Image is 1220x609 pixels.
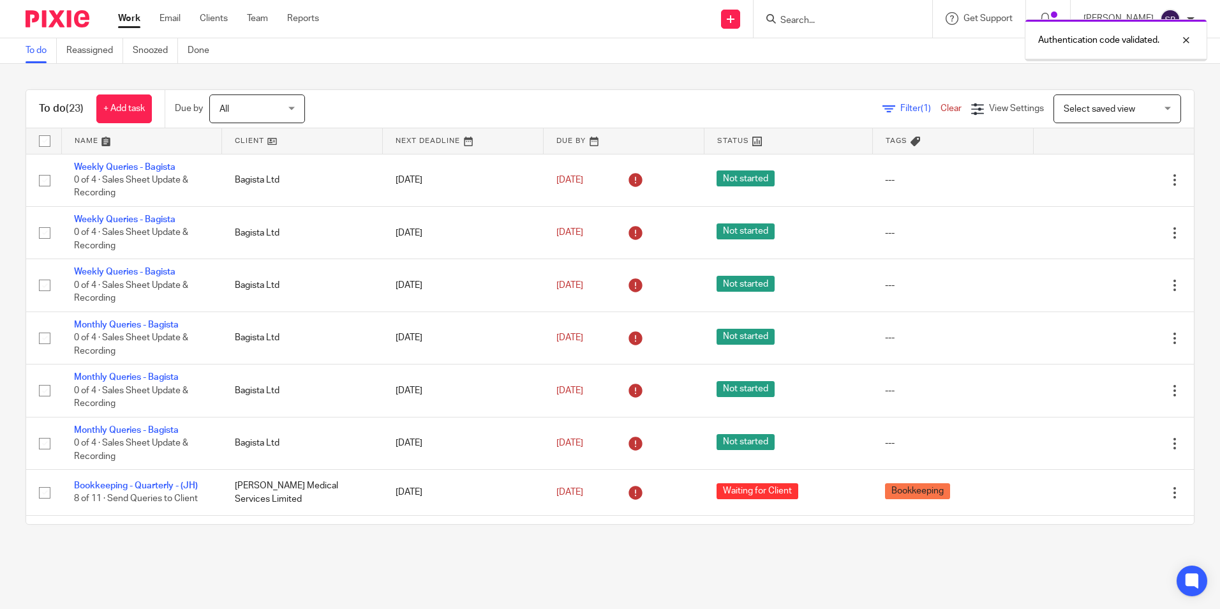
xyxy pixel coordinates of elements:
[885,483,950,499] span: Bookkeeping
[222,365,383,417] td: Bagista Ltd
[74,373,179,382] a: Monthly Queries - Bagista
[66,103,84,114] span: (23)
[222,206,383,259] td: Bagista Ltd
[222,154,383,206] td: Bagista Ltd
[885,384,1020,397] div: ---
[1160,9,1180,29] img: svg%3E
[247,12,268,25] a: Team
[74,281,188,303] span: 0 of 4 · Sales Sheet Update & Recording
[133,38,178,63] a: Snoozed
[222,259,383,312] td: Bagista Ltd
[717,276,775,292] span: Not started
[941,104,962,113] a: Clear
[96,94,152,123] a: + Add task
[383,470,544,515] td: [DATE]
[383,365,544,417] td: [DATE]
[717,434,775,450] span: Not started
[556,281,583,290] span: [DATE]
[74,163,175,172] a: Weekly Queries - Bagista
[118,12,140,25] a: Work
[383,259,544,312] td: [DATE]
[383,154,544,206] td: [DATE]
[717,381,775,397] span: Not started
[39,102,84,116] h1: To do
[222,470,383,515] td: [PERSON_NAME] Medical Services Limited
[900,104,941,113] span: Filter
[66,38,123,63] a: Reassigned
[74,333,188,356] span: 0 of 4 · Sales Sheet Update & Recording
[74,426,179,435] a: Monthly Queries - Bagista
[188,38,219,63] a: Done
[219,105,229,114] span: All
[74,481,198,490] a: Bookkeeping - Quarterly - (JH)
[74,215,175,224] a: Weekly Queries - Bagista
[74,320,179,329] a: Monthly Queries - Bagista
[26,38,57,63] a: To do
[74,386,188,409] span: 0 of 4 · Sales Sheet Update & Recording
[383,206,544,259] td: [DATE]
[989,104,1044,113] span: View Settings
[556,333,583,342] span: [DATE]
[26,10,89,27] img: Pixie
[717,223,775,239] span: Not started
[74,439,188,461] span: 0 of 4 · Sales Sheet Update & Recording
[717,329,775,345] span: Not started
[556,386,583,395] span: [DATE]
[222,312,383,364] td: Bagista Ltd
[921,104,931,113] span: (1)
[556,488,583,497] span: [DATE]
[74,524,179,533] a: Monthly Queries - Bagista
[1064,105,1135,114] span: Select saved view
[885,174,1020,186] div: ---
[717,170,775,186] span: Not started
[885,227,1020,239] div: ---
[160,12,181,25] a: Email
[1038,34,1159,47] p: Authentication code validated.
[74,176,188,198] span: 0 of 4 · Sales Sheet Update & Recording
[556,229,583,237] span: [DATE]
[885,279,1020,292] div: ---
[200,12,228,25] a: Clients
[287,12,319,25] a: Reports
[222,515,383,568] td: Bagista Ltd
[885,437,1020,449] div: ---
[383,515,544,568] td: [DATE]
[175,102,203,115] p: Due by
[556,176,583,184] span: [DATE]
[74,229,188,251] span: 0 of 4 · Sales Sheet Update & Recording
[74,495,198,504] span: 8 of 11 · Send Queries to Client
[383,417,544,469] td: [DATE]
[383,312,544,364] td: [DATE]
[886,137,907,144] span: Tags
[74,267,175,276] a: Weekly Queries - Bagista
[222,417,383,469] td: Bagista Ltd
[556,439,583,447] span: [DATE]
[885,331,1020,344] div: ---
[717,483,798,499] span: Waiting for Client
